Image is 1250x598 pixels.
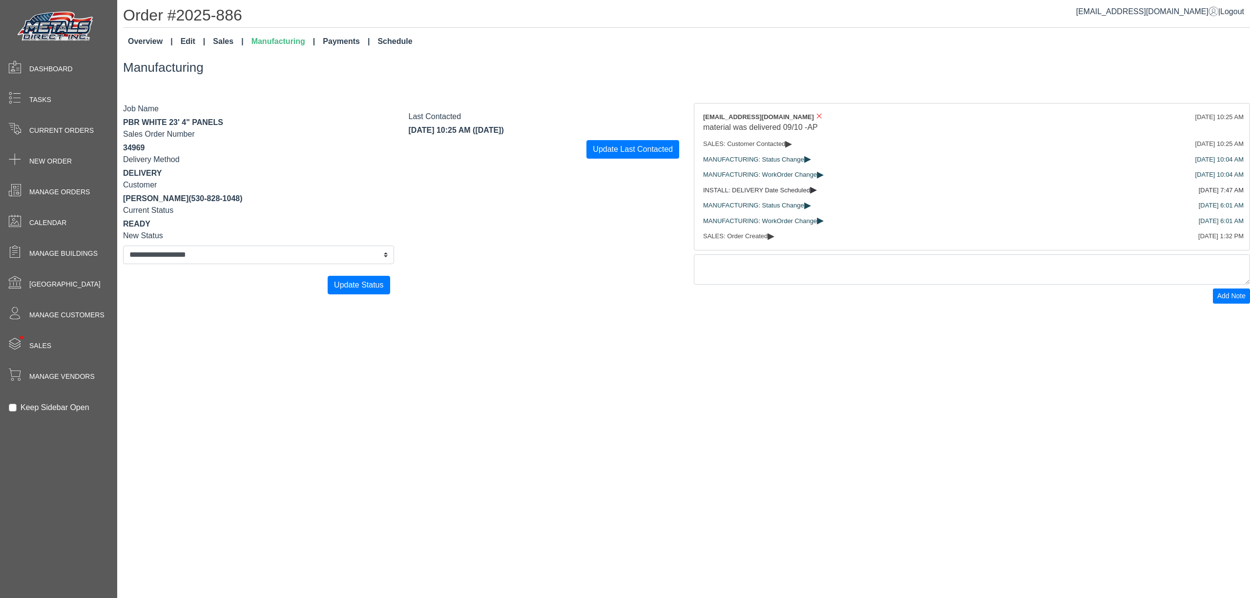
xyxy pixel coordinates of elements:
div: MANUFACTURING: WorkOrder Change [703,170,1241,180]
a: Payments [319,32,374,51]
button: Update Last Contacted [586,140,679,159]
span: Current Orders [29,125,94,136]
span: • [9,322,34,353]
div: SALES: Order Created [703,231,1241,241]
span: (530-828-1048) [188,194,242,203]
a: Edit [177,32,209,51]
a: Schedule [374,32,416,51]
div: MANUFACTURING: Status Change [703,201,1241,210]
a: [EMAIL_ADDRESS][DOMAIN_NAME] [1076,7,1218,16]
label: New Status [123,230,163,242]
div: READY [123,218,394,230]
div: [DATE] 10:04 AM [1195,155,1244,165]
div: INSTALL: DELIVERY Date Scheduled [703,186,1241,195]
span: ▸ [817,171,824,177]
a: Overview [124,32,177,51]
span: Manage Vendors [29,371,95,382]
span: Update Status [334,281,383,289]
div: [DATE] 7:47 AM [1199,186,1244,195]
span: Tasks [29,95,51,105]
div: SALES: Customer Contacted [703,139,1241,149]
span: Manage Orders [29,187,90,197]
span: PBR WHITE 23' 4" PANELS [123,118,223,126]
span: [DATE] 10:25 AM ([DATE]) [409,126,504,134]
div: MANUFACTURING: WorkOrder Change [703,216,1241,226]
span: Manage Buildings [29,248,98,259]
span: Logout [1220,7,1244,16]
div: [DATE] 10:04 AM [1195,170,1244,180]
div: DELIVERY [123,167,394,179]
label: Current Status [123,205,173,216]
button: Update Status [328,276,390,294]
span: Dashboard [29,64,73,74]
span: ▸ [804,202,811,208]
span: Manage Customers [29,310,104,320]
div: [DATE] 10:25 AM [1195,139,1244,149]
div: MANUFACTURING: Status Change [703,155,1241,165]
button: Add Note [1213,289,1250,304]
a: Sales [209,32,247,51]
div: | [1076,6,1244,18]
div: [DATE] 10:25 AM [1195,112,1244,122]
span: ▸ [804,155,811,162]
span: Sales [29,341,51,351]
h1: Order #2025-886 [123,6,1250,28]
div: [PERSON_NAME] [123,193,394,205]
span: [EMAIL_ADDRESS][DOMAIN_NAME] [703,113,814,121]
div: 34969 [123,142,394,154]
span: ▸ [817,217,824,223]
span: [GEOGRAPHIC_DATA] [29,279,101,289]
label: Keep Sidebar Open [21,402,89,413]
label: Customer [123,179,157,191]
span: ▸ [785,140,792,146]
h3: Manufacturing [123,60,1250,75]
span: Add Note [1217,292,1246,300]
div: material was delivered 09/10 -AP [703,122,1241,133]
span: ▸ [768,232,774,239]
div: [DATE] 6:01 AM [1199,201,1244,210]
label: Delivery Method [123,154,180,165]
span: Calendar [29,218,66,228]
label: Job Name [123,103,159,115]
label: Sales Order Number [123,128,195,140]
img: Metals Direct Inc Logo [15,9,98,45]
div: [DATE] 6:01 AM [1199,216,1244,226]
div: [DATE] 1:32 PM [1198,231,1244,241]
a: Manufacturing [248,32,319,51]
label: Last Contacted [409,111,461,123]
span: ▸ [810,186,817,192]
span: New Order [29,156,72,166]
